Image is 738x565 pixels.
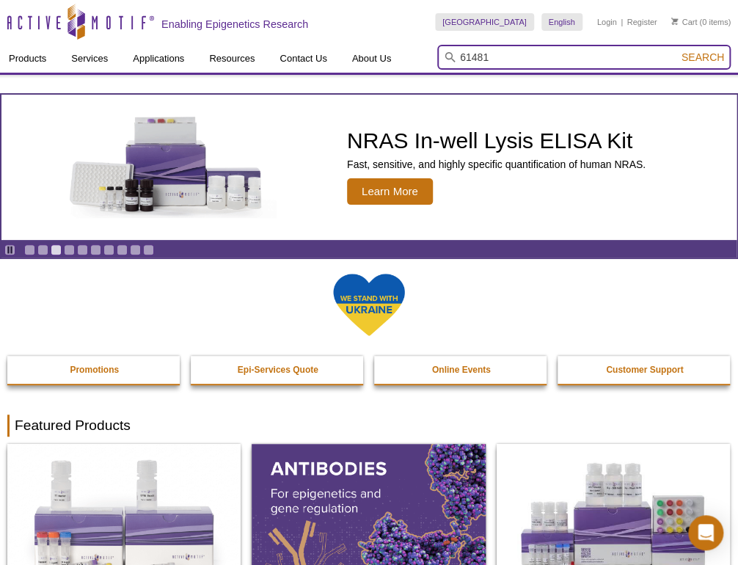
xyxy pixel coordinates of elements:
[271,45,335,73] a: Contact Us
[238,365,318,375] strong: Epi-Services Quote
[1,95,737,240] article: NRAS In-well Lysis ELISA Kit
[347,130,646,152] h2: NRAS In-well Lysis ELISA Kit
[117,244,128,255] a: Go to slide 8
[677,51,728,64] button: Search
[541,13,582,31] a: English
[343,45,400,73] a: About Us
[24,244,35,255] a: Go to slide 1
[432,365,491,375] strong: Online Events
[200,45,263,73] a: Resources
[671,17,697,27] a: Cart
[161,18,308,31] h2: Enabling Epigenetics Research
[143,244,154,255] a: Go to slide 10
[347,178,433,205] span: Learn More
[606,365,683,375] strong: Customer Support
[626,17,657,27] a: Register
[621,13,623,31] li: |
[4,244,15,255] a: Toggle autoplay
[597,17,617,27] a: Login
[437,45,731,70] input: Keyword, Cat. No.
[7,415,731,437] h2: Featured Products
[435,13,534,31] a: [GEOGRAPHIC_DATA]
[558,356,732,384] a: Customer Support
[103,244,114,255] a: Go to slide 7
[688,515,723,550] div: Open Intercom Messenger
[671,18,678,25] img: Your Cart
[332,272,406,338] img: We Stand With Ukraine
[124,45,193,73] a: Applications
[62,45,117,73] a: Services
[7,356,182,384] a: Promotions
[51,244,62,255] a: Go to slide 3
[56,117,277,218] img: NRAS In-well Lysis ELISA Kit
[37,244,48,255] a: Go to slide 2
[374,356,549,384] a: Online Events
[90,244,101,255] a: Go to slide 6
[70,365,119,375] strong: Promotions
[1,95,737,240] a: NRAS In-well Lysis ELISA Kit NRAS In-well Lysis ELISA Kit Fast, sensitive, and highly specific qu...
[682,51,724,63] span: Search
[671,13,731,31] li: (0 items)
[347,158,646,171] p: Fast, sensitive, and highly specific quantification of human NRAS.
[77,244,88,255] a: Go to slide 5
[130,244,141,255] a: Go to slide 9
[191,356,365,384] a: Epi-Services Quote
[64,244,75,255] a: Go to slide 4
